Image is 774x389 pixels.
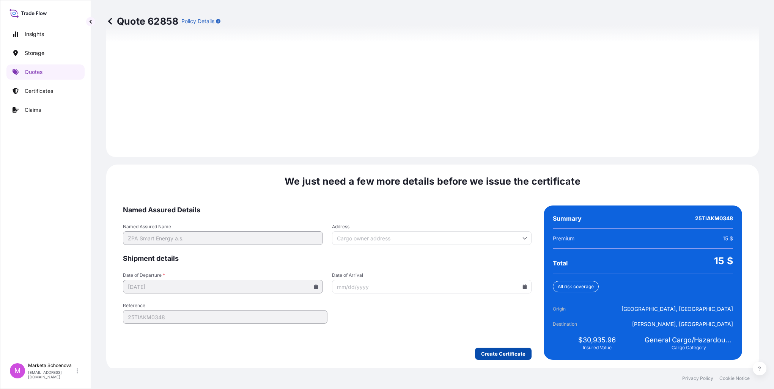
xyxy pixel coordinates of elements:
[28,362,75,369] p: Marketa Schoenova
[672,345,706,351] span: Cargo Category
[332,231,532,245] input: Cargo owner address
[106,15,178,27] p: Quote 62858
[25,49,44,57] p: Storage
[723,235,733,242] span: 15 $
[695,215,733,222] span: 25TIAKM0348
[6,102,85,118] a: Claims
[285,175,580,187] span: We just need a few more details before we issue the certificate
[621,305,733,313] span: [GEOGRAPHIC_DATA], [GEOGRAPHIC_DATA]
[553,235,574,242] span: Premium
[553,320,595,328] span: Destination
[578,336,616,345] span: $30,935.96
[332,272,532,278] span: Date of Arrival
[25,68,42,76] p: Quotes
[645,336,733,345] span: General Cargo/Hazardous Material
[6,27,85,42] a: Insights
[332,224,532,230] span: Address
[632,320,733,328] span: [PERSON_NAME], [GEOGRAPHIC_DATA]
[719,375,750,381] a: Cookie Notice
[553,215,582,222] span: Summary
[682,375,713,381] a: Privacy Policy
[475,348,532,360] button: Create Certificate
[25,30,44,38] p: Insights
[553,305,595,313] span: Origin
[6,83,85,99] a: Certificates
[123,205,532,215] span: Named Assured Details
[481,350,525,358] p: Create Certificate
[553,259,568,267] span: Total
[25,87,53,95] p: Certificates
[6,45,85,61] a: Storage
[6,64,85,80] a: Quotes
[28,370,75,379] p: [EMAIL_ADDRESS][DOMAIN_NAME]
[123,280,323,293] input: mm/dd/yyyy
[25,106,41,114] p: Claims
[123,303,327,309] span: Reference
[332,280,532,293] input: mm/dd/yyyy
[123,254,532,263] span: Shipment details
[123,272,323,278] span: Date of Departure
[123,310,327,324] input: Your internal reference
[714,255,733,267] span: 15 $
[14,367,20,375] span: M
[181,17,214,25] p: Policy Details
[553,281,599,292] div: All risk coverage
[123,224,323,230] span: Named Assured Name
[583,345,612,351] span: Insured Value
